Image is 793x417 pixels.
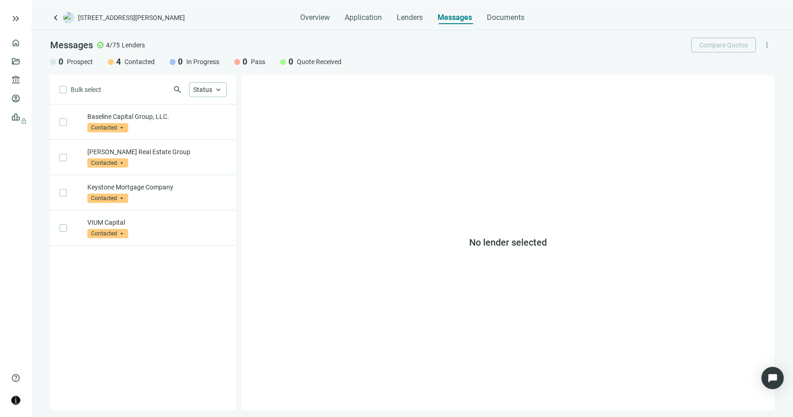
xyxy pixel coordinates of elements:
span: Documents [487,13,524,22]
img: avatar [12,396,20,404]
button: keyboard_double_arrow_right [10,13,21,24]
span: Overview [300,13,330,22]
p: Baseline Capital Group, LLC. [87,112,227,121]
span: 0 [178,56,183,67]
span: more_vert [763,41,771,49]
span: 0 [59,56,63,67]
span: In Progress [186,57,219,66]
span: Application [345,13,382,22]
span: Contacted [87,123,128,132]
p: Keystone Mortgage Company [87,182,227,192]
span: 4/75 [106,40,120,50]
span: help [11,373,20,383]
a: keyboard_arrow_left [50,12,61,23]
span: Status [193,86,212,93]
span: 4 [116,56,121,67]
div: No lender selected [242,75,774,410]
span: Contacted [87,158,128,168]
div: Open Intercom Messenger [761,367,784,389]
span: Contacted [87,229,128,238]
img: deal-logo [63,12,74,23]
span: Messages [438,13,472,22]
span: Messages [50,39,93,51]
span: Quote Received [297,57,341,66]
span: Prospect [67,57,93,66]
span: Contacted [87,194,128,203]
button: more_vert [760,38,774,52]
span: [STREET_ADDRESS][PERSON_NAME] [78,13,185,22]
span: keyboard_arrow_up [214,85,223,94]
span: 0 [288,56,293,67]
span: check_circle [97,41,104,49]
span: 0 [242,56,247,67]
span: Pass [251,57,265,66]
span: Contacted [125,57,155,66]
span: Lenders [397,13,423,22]
p: [PERSON_NAME] Real Estate Group [87,147,227,156]
span: Lenders [122,40,145,50]
button: Compare Quotes [691,38,756,52]
p: VIUM Capital [87,218,227,227]
span: Bulk select [71,85,101,95]
span: search [173,85,182,94]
